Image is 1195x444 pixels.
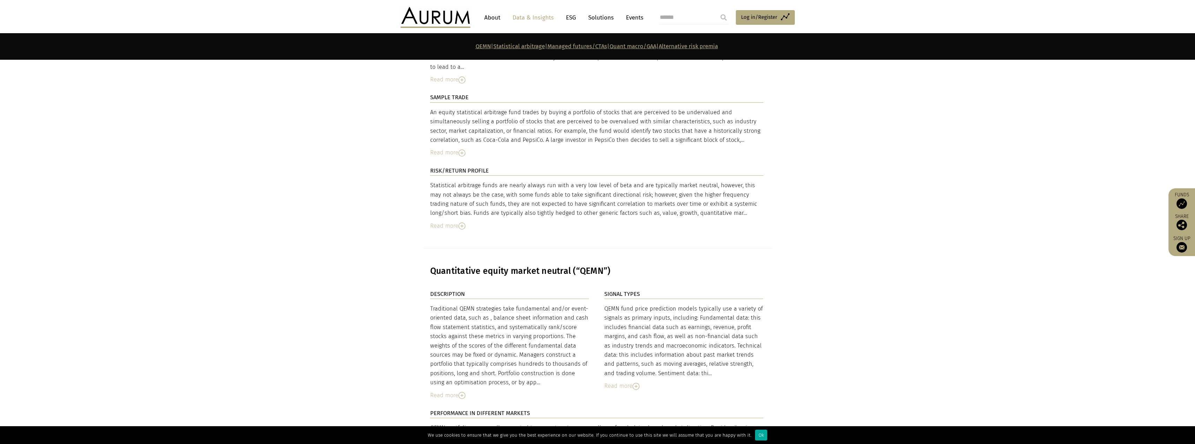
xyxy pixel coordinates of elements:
img: Read More [458,392,465,399]
div: Share [1172,214,1192,230]
a: Statistical arbitrage [493,43,545,50]
a: Events [622,11,643,24]
a: Solutions [585,11,617,24]
a: Log in/Register [736,10,795,25]
input: Submit [717,10,731,24]
div: Read more [430,148,763,157]
div: Read more [430,221,763,231]
img: Access Funds [1177,198,1187,209]
img: Read More [633,383,640,390]
img: Read More [458,223,465,230]
img: Read More [458,150,465,157]
strong: PERFORMANCE IN DIFFERENT MARKETS [430,410,530,416]
strong: | | | | [476,43,718,50]
img: Aurum [401,7,470,28]
img: Read More [458,77,465,83]
div: Ok [755,430,767,441]
a: Quant macro/GAA [610,43,656,50]
div: Traditional QEMN strategies take fundamental and/or event-oriented data, such as , balance sheet ... [430,304,589,387]
div: Read more [604,381,763,391]
a: Data & Insights [509,11,557,24]
a: Funds [1172,192,1192,209]
img: Sign up to our newsletter [1177,242,1187,253]
a: Sign up [1172,235,1192,253]
div: An equity statistical arbitrage fund trades by buying a portfolio of stocks that are perceived to... [430,108,763,145]
strong: SIGNAL TYPES [604,291,640,297]
span: Log in/Register [741,13,777,21]
a: ESG [562,11,580,24]
strong: DESCRIPTION [430,291,465,297]
strong: RISK/RETURN PROFILE [430,167,489,174]
a: Alternative risk premia [659,43,718,50]
strong: SAMPLE TRADE [430,94,469,101]
h3: Quantitative equity market neutral (“QEMN”) [430,266,763,276]
div: Statistical arbitrage funds are nearly always run with a very low level of beta and are typically... [430,181,763,218]
a: About [481,11,504,24]
div: Read more [430,75,763,84]
div: Read more [430,391,589,400]
img: Share this post [1177,220,1187,230]
a: QEMN [476,43,491,50]
a: Managed futures/CTAs [547,43,607,50]
div: QEMN fund price prediction models typically use a variety of signals as primary inputs, including... [604,304,763,378]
